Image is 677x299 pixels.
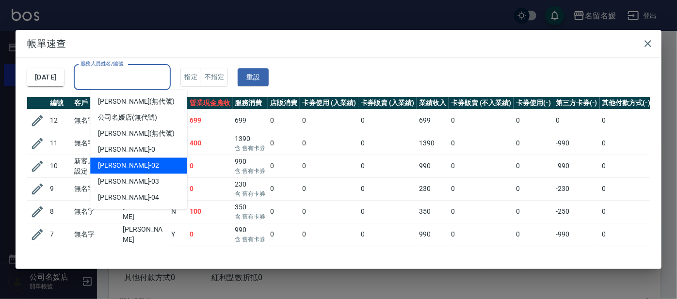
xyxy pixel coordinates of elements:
[553,200,600,223] td: -250
[72,132,120,155] td: 無名字
[233,223,268,246] td: 990
[600,109,653,132] td: 0
[72,177,120,200] td: 無名字
[514,200,553,223] td: 0
[233,200,268,223] td: 350
[238,68,269,86] button: 重設
[300,155,358,177] td: 0
[120,223,169,246] td: [PERSON_NAME]
[300,109,358,132] td: 0
[48,223,72,246] td: 7
[358,200,417,223] td: 0
[98,128,175,139] span: [PERSON_NAME] (無代號)
[514,109,553,132] td: 0
[48,132,72,155] td: 11
[358,246,417,268] td: 0
[553,132,600,155] td: -990
[233,97,268,110] th: 服務消費
[417,246,449,268] td: 580
[449,200,514,223] td: 0
[187,97,233,110] th: 營業現金應收
[268,223,300,246] td: 0
[358,177,417,200] td: 0
[235,167,266,175] p: 含 舊有卡券
[417,132,449,155] td: 1390
[120,200,169,223] td: [PERSON_NAME]
[268,246,300,268] td: 0
[187,200,233,223] td: 100
[514,97,553,110] th: 卡券使用(-)
[187,223,233,246] td: 0
[358,223,417,246] td: 0
[98,192,159,203] span: [PERSON_NAME] -04
[233,155,268,177] td: 990
[514,155,553,177] td: 0
[98,112,157,123] span: 公司名媛店 (無代號)
[201,68,228,87] button: 不指定
[300,246,358,268] td: 0
[600,155,653,177] td: 0
[72,246,120,268] td: 新客人 姓名未設定
[449,132,514,155] td: 0
[98,160,159,171] span: [PERSON_NAME] -02
[72,109,120,132] td: 無名字
[449,155,514,177] td: 0
[48,97,72,110] th: 編號
[187,155,233,177] td: 0
[449,109,514,132] td: 0
[16,30,661,57] h2: 帳單速查
[449,246,514,268] td: 0
[235,235,266,244] p: 含 舊有卡券
[48,155,72,177] td: 10
[514,132,553,155] td: 0
[553,177,600,200] td: -230
[600,200,653,223] td: 0
[268,200,300,223] td: 0
[358,97,417,110] th: 卡券販賣 (入業績)
[98,208,159,219] span: [PERSON_NAME] -05
[358,132,417,155] td: 0
[300,177,358,200] td: 0
[553,97,600,110] th: 第三方卡券(-)
[417,200,449,223] td: 350
[417,223,449,246] td: 990
[417,177,449,200] td: 230
[600,223,653,246] td: 0
[187,246,233,268] td: 400
[449,97,514,110] th: 卡券販賣 (不入業績)
[600,246,653,268] td: 0
[27,68,64,86] button: [DATE]
[72,200,120,223] td: 無名字
[553,109,600,132] td: 0
[233,177,268,200] td: 230
[233,246,268,268] td: 580
[48,177,72,200] td: 9
[235,189,266,198] p: 含 舊有卡券
[98,144,155,155] span: [PERSON_NAME] -0
[187,132,233,155] td: 400
[72,155,120,177] td: 新客人 姓名未設定
[268,109,300,132] td: 0
[48,109,72,132] td: 12
[417,97,449,110] th: 業績收入
[233,109,268,132] td: 699
[98,96,175,107] span: [PERSON_NAME] (無代號)
[268,155,300,177] td: 0
[235,144,266,153] p: 含 舊有卡券
[48,246,72,268] td: 6
[169,246,187,268] td: Y
[449,223,514,246] td: 0
[81,60,123,67] label: 服務人員姓名/編號
[233,132,268,155] td: 1390
[553,223,600,246] td: -990
[180,68,201,87] button: 指定
[553,155,600,177] td: -990
[268,132,300,155] td: 0
[449,177,514,200] td: 0
[98,176,159,187] span: [PERSON_NAME] -03
[417,155,449,177] td: 990
[187,109,233,132] td: 699
[600,132,653,155] td: 0
[300,200,358,223] td: 0
[48,200,72,223] td: 8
